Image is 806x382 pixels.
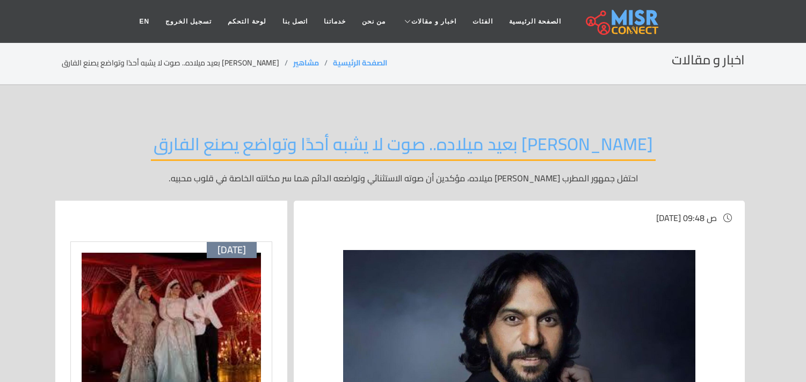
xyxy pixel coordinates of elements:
[316,11,354,32] a: خدماتنا
[672,53,745,68] h2: اخبار و مقالات
[293,56,319,70] a: مشاهير
[394,11,464,32] a: اخبار و مقالات
[62,57,293,69] li: [PERSON_NAME] بعيد ميلاده.. صوت لا يشبه أحدًا وتواضع يصنع الفارق
[217,244,246,256] span: [DATE]
[586,8,658,35] img: main.misr_connect
[656,210,717,226] span: [DATE] 09:48 ص
[157,11,220,32] a: تسجيل الخروج
[464,11,501,32] a: الفئات
[354,11,394,32] a: من نحن
[333,56,387,70] a: الصفحة الرئيسية
[220,11,274,32] a: لوحة التحكم
[501,11,569,32] a: الصفحة الرئيسية
[62,172,745,185] p: احتفل جمهور المطرب [PERSON_NAME] ميلاده، مؤكدين أن صوته الاستثنائي وتواضعه الدائم هما سر مكانته ا...
[411,17,456,26] span: اخبار و مقالات
[151,134,656,161] h2: [PERSON_NAME] بعيد ميلاده.. صوت لا يشبه أحدًا وتواضع يصنع الفارق
[131,11,157,32] a: EN
[274,11,316,32] a: اتصل بنا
